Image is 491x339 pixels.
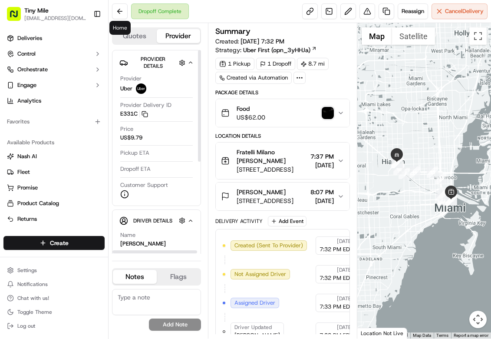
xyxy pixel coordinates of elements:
span: Uber [120,85,132,93]
span: Name [120,231,135,239]
button: Engage [3,78,105,92]
span: Not Assigned Driver [234,270,286,278]
span: Fratelli Milano [PERSON_NAME] [237,148,307,165]
span: Cancel Delivery [445,7,484,15]
span: [STREET_ADDRESS] [237,165,307,174]
div: 15 [427,166,438,178]
div: Created via Automation [215,72,292,84]
span: Food [237,104,265,113]
div: 4 [439,193,451,205]
span: Price [120,125,133,133]
button: Fleet [3,165,105,179]
div: 19 [392,157,403,168]
button: Control [3,47,105,61]
div: 11 [446,194,457,205]
div: 5 [443,194,454,205]
button: FoodUS$62.00photo_proof_of_delivery image [216,99,349,127]
a: Promise [7,184,101,192]
a: Report a map error [454,333,488,338]
a: Returns [7,215,101,223]
span: [DATE] [337,238,353,245]
span: [DATE] [337,266,353,273]
span: Reassign [402,7,424,15]
span: Fleet [17,168,30,176]
div: 18 [393,163,405,175]
div: 16 [409,166,420,178]
span: Pickup ETA [120,149,149,157]
span: Log out [17,322,35,329]
a: Analytics [3,94,105,108]
div: Available Products [3,136,105,150]
div: Package Details [215,89,350,96]
span: [DATE] [337,324,353,331]
span: Provider Delivery ID [120,101,171,109]
span: Analytics [17,97,41,105]
button: Toggle Theme [3,306,105,318]
span: 7:33 PM EDT [320,303,353,311]
button: Notifications [3,278,105,290]
div: Location Details [215,133,350,140]
span: 8:07 PM [310,188,334,196]
button: Map Data [413,332,431,339]
span: Orchestrate [17,66,48,73]
span: Settings [17,267,37,274]
span: Tiny Mile [24,6,49,15]
div: Favorites [3,115,105,129]
button: Create [3,236,105,250]
button: Promise [3,181,105,195]
div: Delivery Activity [215,218,263,225]
button: Fratelli Milano [PERSON_NAME][STREET_ADDRESS]7:37 PM[DATE] [216,143,349,179]
a: Terms (opens in new tab) [436,333,448,338]
button: Add Event [268,216,306,226]
span: US$9.79 [120,134,142,142]
button: [EMAIL_ADDRESS][DOMAIN_NAME] [24,15,86,22]
div: 1 Pickup [215,58,254,70]
button: Product Catalog [3,196,105,210]
span: Assigned Driver [234,299,275,307]
button: Show street map [362,27,392,45]
div: 13 [439,187,450,199]
span: Chat with us! [17,295,49,302]
span: Uber First (opn_3yHHJa) [243,46,310,54]
img: photo_proof_of_delivery image [322,107,334,119]
img: uber-new-logo.jpeg [136,83,146,94]
span: Product Catalog [17,199,59,207]
button: Map camera controls [469,311,487,328]
a: Product Catalog [7,199,101,207]
div: Strategy: [215,46,317,54]
span: Returns [17,215,37,223]
button: Notes [113,270,157,284]
button: Flags [157,270,201,284]
span: Provider [120,75,142,83]
button: Toggle fullscreen view [469,27,487,45]
button: Provider Details [119,54,194,71]
span: 7:32 PM EDT [320,274,353,282]
span: [DATE] [310,196,334,205]
span: [STREET_ADDRESS] [237,196,293,205]
span: [DATE] 7:32 PM [241,37,284,45]
button: Log out [3,320,105,332]
div: 21 [391,157,402,168]
button: Orchestrate [3,63,105,76]
span: [DATE] [337,295,353,302]
span: Dropoff ETA [120,165,151,173]
button: CancelDelivery [432,3,488,19]
span: 7:32 PM EDT [320,246,353,253]
span: Driver Details [133,217,172,224]
div: [PERSON_NAME] [120,240,166,248]
button: Chat with us! [3,292,105,304]
span: Created (Sent To Provider) [234,242,303,249]
button: [PERSON_NAME][STREET_ADDRESS]8:07 PM[DATE] [216,183,349,210]
span: Nash AI [17,153,37,160]
button: E331C [120,110,148,118]
div: 14 [435,173,447,184]
span: Control [17,50,36,58]
span: Promise [17,184,38,192]
a: Deliveries [3,31,105,45]
span: Driver Updated [234,324,272,331]
a: Nash AI [7,153,101,160]
h3: Summary [215,27,250,35]
span: Create [50,239,69,247]
span: Engage [17,81,36,89]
